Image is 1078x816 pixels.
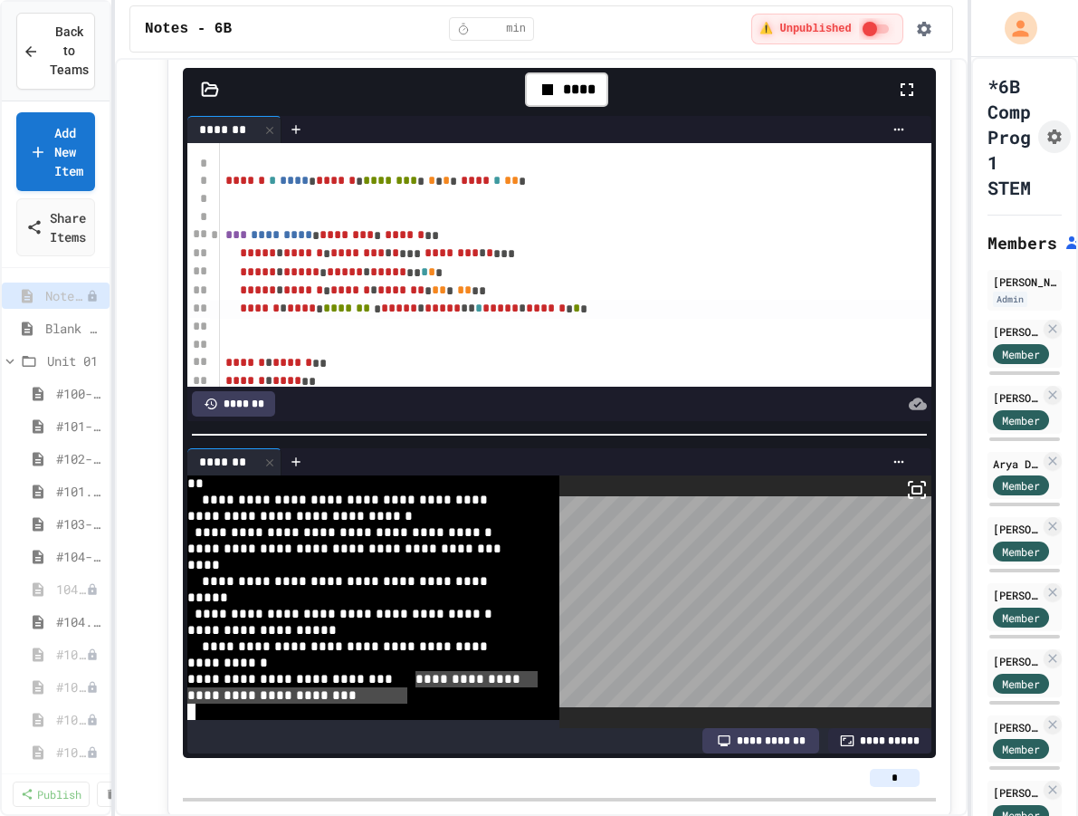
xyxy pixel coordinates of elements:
span: #101.1-PC-Where am I? [56,482,102,501]
span: #105-Cross Box [56,677,86,696]
div: [PERSON_NAME] [993,587,1040,603]
a: Publish [13,782,90,807]
span: Member [1002,741,1040,757]
a: Add New Item [16,112,95,191]
span: Blank for practice [45,319,102,338]
span: Member [1002,477,1040,494]
h1: *6B Comp Prog 1 STEM [987,73,1031,200]
a: Share Items [16,198,95,256]
div: My Account [986,7,1042,49]
div: [PERSON_NAME] [993,719,1040,735]
a: Delete [97,782,167,807]
div: [PERSON_NAME] [993,653,1040,669]
span: Unit 01 [47,351,102,370]
span: 104.1 WarmUp - screen accessors [56,580,86,599]
span: #105.2-PC-Box on Box [56,743,86,762]
span: Member [1002,543,1040,560]
div: [PERSON_NAME] [993,521,1040,537]
span: #100-Python [56,384,102,403]
span: #101-What's This ?? [56,417,102,436]
span: Member [1002,412,1040,428]
button: Back to Teams [16,13,95,90]
div: Unpublished [86,583,99,596]
div: Unpublished [86,714,99,726]
span: #104.8 Quiz [56,645,86,664]
span: Member [1002,676,1040,692]
div: Unpublished [86,648,99,661]
span: Notes - 6B [145,18,232,40]
span: min [506,22,526,36]
span: #105.1-PC-Diagonal line [56,710,86,729]
div: Arya Downs [993,456,1040,472]
div: Unpublished [86,290,99,302]
span: #103-Random Box [56,514,102,533]
span: Member [1002,346,1040,362]
span: Notes - 6B [45,286,86,305]
div: [PERSON_NAME] [993,323,1040,340]
span: Member [1002,610,1040,626]
div: [PERSON_NAME] [993,274,1056,290]
button: Assignment Settings [1038,120,1071,153]
div: Unpublished [86,746,99,759]
div: Unpublished [86,681,99,694]
div: Admin [993,292,1027,307]
div: [PERSON_NAME] [993,784,1040,801]
span: Back to Teams [50,23,89,80]
span: ⚠️ Unpublished [759,22,852,36]
span: #104-Rising Sun Plus [56,547,102,566]
span: #102-Rising Sun [56,449,102,468]
h2: Members [987,230,1057,255]
span: #104.5-Basic Graphics Review [56,612,102,631]
div: ⚠️ Students cannot see this content! Click the toggle to publish it and make it visible to your c... [751,14,903,44]
div: [PERSON_NAME] [993,389,1040,406]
